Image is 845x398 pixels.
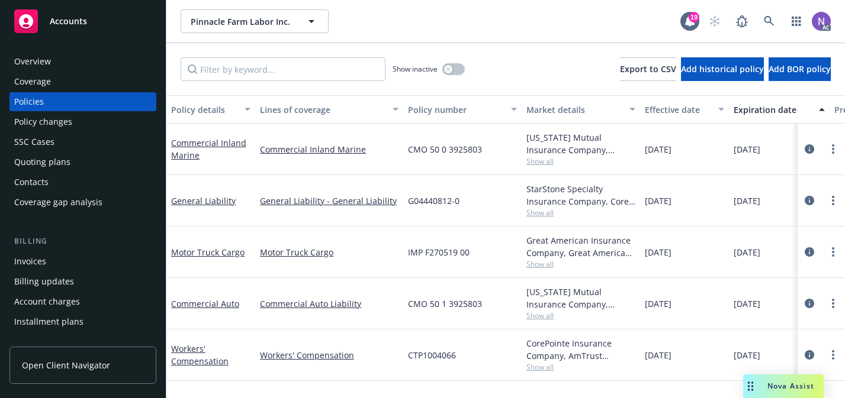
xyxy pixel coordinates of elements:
[526,131,635,156] div: [US_STATE] Mutual Insurance Company, [US_STATE] Mutual Insurance
[802,296,817,310] a: circleInformation
[14,132,54,151] div: SSC Cases
[408,349,456,361] span: CTP1004066
[9,92,156,111] a: Policies
[526,234,635,259] div: Great American Insurance Company, Great American Insurance Group, Special Markets Insurance Consu...
[526,337,635,362] div: CorePointe Insurance Company, AmTrust Financial Services, Risico Insurance Services, Inc.
[645,349,671,361] span: [DATE]
[645,143,671,156] span: [DATE]
[802,348,817,362] a: circleInformation
[767,381,814,391] span: Nova Assist
[681,63,764,75] span: Add historical policy
[9,132,156,151] a: SSC Cases
[802,245,817,259] a: circleInformation
[812,12,831,31] img: photo
[181,57,385,81] input: Filter by keyword...
[14,173,49,192] div: Contacts
[166,95,255,124] button: Policy details
[734,103,812,116] div: Expiration date
[171,103,237,116] div: Policy details
[729,95,830,124] button: Expiration date
[408,195,460,207] span: G04440812-0
[734,246,760,258] span: [DATE]
[14,153,70,172] div: Quoting plans
[526,310,635,321] span: Show all
[260,297,399,310] a: Commercial Auto Liability
[181,9,329,33] button: Pinnacle Farm Labor Inc.
[757,9,781,33] a: Search
[9,5,156,38] a: Accounts
[526,103,622,116] div: Market details
[14,252,46,271] div: Invoices
[769,63,831,75] span: Add BOR policy
[9,292,156,311] a: Account charges
[9,153,156,172] a: Quoting plans
[9,272,156,291] a: Billing updates
[9,173,156,192] a: Contacts
[260,143,399,156] a: Commercial Inland Marine
[14,72,51,91] div: Coverage
[640,95,729,124] button: Effective date
[171,195,236,206] a: General Liability
[526,362,635,372] span: Show all
[522,95,640,124] button: Market details
[645,103,711,116] div: Effective date
[802,142,817,156] a: circleInformation
[9,252,156,271] a: Invoices
[802,193,817,208] a: circleInformation
[785,9,808,33] a: Switch app
[645,297,671,310] span: [DATE]
[9,312,156,331] a: Installment plans
[9,72,156,91] a: Coverage
[393,64,438,74] span: Show inactive
[14,92,44,111] div: Policies
[743,374,824,398] button: Nova Assist
[620,57,676,81] button: Export to CSV
[171,137,246,161] a: Commercial Inland Marine
[526,156,635,166] span: Show all
[191,15,293,28] span: Pinnacle Farm Labor Inc.
[826,142,840,156] a: more
[408,297,482,310] span: CMO 50 1 3925803
[526,259,635,269] span: Show all
[14,112,72,131] div: Policy changes
[645,195,671,207] span: [DATE]
[171,343,229,367] a: Workers' Compensation
[689,11,699,22] div: 19
[171,298,239,309] a: Commercial Auto
[171,247,245,258] a: Motor Truck Cargo
[681,57,764,81] button: Add historical policy
[526,286,635,310] div: [US_STATE] Mutual Insurance Company, [US_STATE] Mutual Insurance
[408,143,482,156] span: CMO 50 0 3925803
[645,246,671,258] span: [DATE]
[14,272,74,291] div: Billing updates
[9,235,156,247] div: Billing
[260,103,385,116] div: Lines of coverage
[22,359,110,371] span: Open Client Navigator
[403,95,522,124] button: Policy number
[826,193,840,208] a: more
[526,208,635,218] span: Show all
[730,9,754,33] a: Report a Bug
[14,292,80,311] div: Account charges
[9,112,156,131] a: Policy changes
[826,348,840,362] a: more
[526,183,635,208] div: StarStone Specialty Insurance Company, Core Specialty, Amwins
[9,193,156,212] a: Coverage gap analysis
[260,195,399,207] a: General Liability - General Liability
[743,374,758,398] div: Drag to move
[408,246,470,258] span: IMP F270519 00
[734,195,760,207] span: [DATE]
[14,312,83,331] div: Installment plans
[703,9,727,33] a: Start snowing
[734,297,760,310] span: [DATE]
[826,245,840,259] a: more
[9,52,156,71] a: Overview
[734,349,760,361] span: [DATE]
[734,143,760,156] span: [DATE]
[50,17,87,26] span: Accounts
[826,296,840,310] a: more
[260,349,399,361] a: Workers' Compensation
[255,95,403,124] button: Lines of coverage
[14,52,51,71] div: Overview
[769,57,831,81] button: Add BOR policy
